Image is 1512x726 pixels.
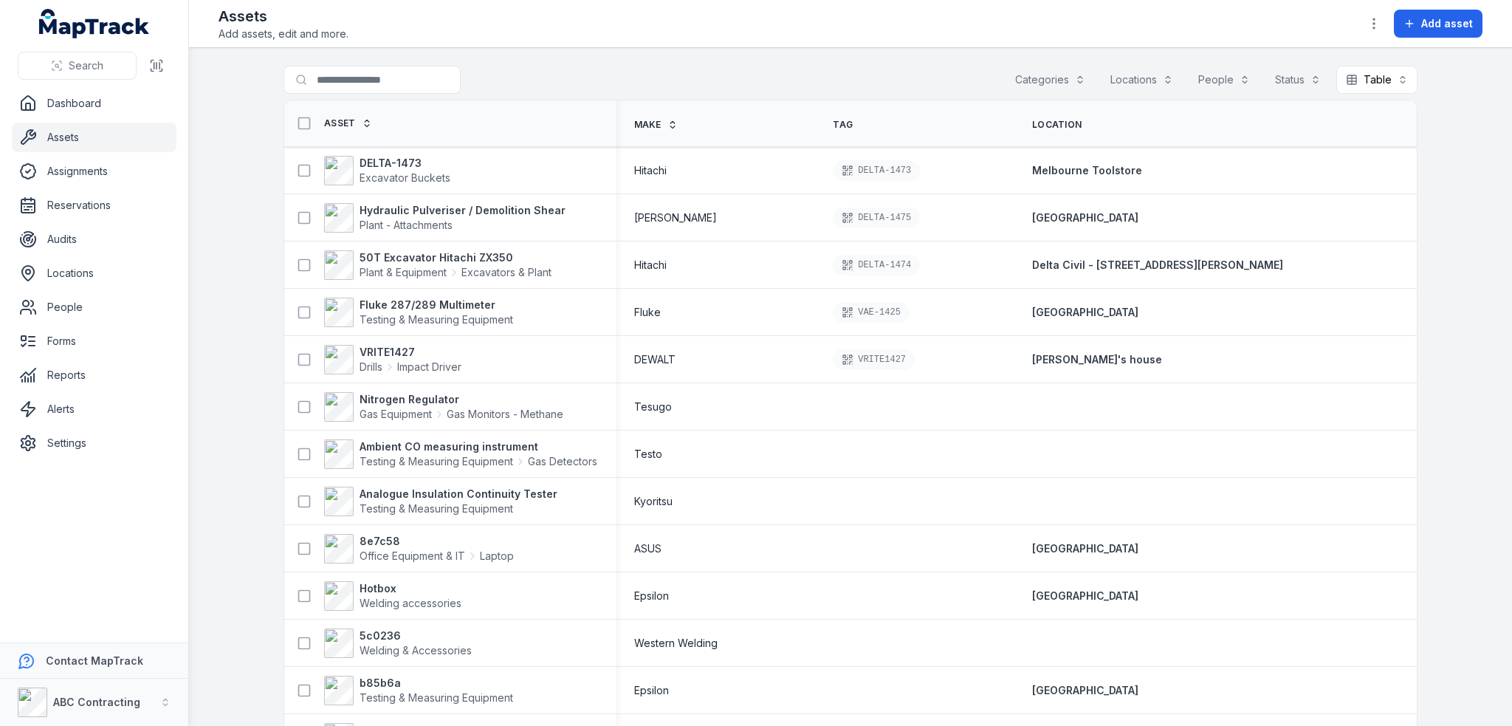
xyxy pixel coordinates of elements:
[18,52,137,80] button: Search
[12,123,176,152] a: Assets
[324,203,566,233] a: Hydraulic Pulveriser / Demolition ShearPlant - Attachments
[1189,66,1260,94] button: People
[12,394,176,424] a: Alerts
[12,292,176,322] a: People
[360,502,513,515] span: Testing & Measuring Equipment
[833,255,920,275] div: DELTA-1474
[324,250,551,280] a: 50T Excavator Hitachi ZX350Plant & EquipmentExcavators & Plant
[634,210,717,225] span: [PERSON_NAME]
[324,676,513,705] a: b85b6aTesting & Measuring Equipment
[360,581,461,596] strong: Hotbox
[360,629,472,643] strong: 5c0236
[46,654,143,667] strong: Contact MapTrack
[634,163,667,178] span: Hitachi
[1032,306,1138,318] span: [GEOGRAPHIC_DATA]
[528,454,597,469] span: Gas Detectors
[1032,589,1138,603] a: [GEOGRAPHIC_DATA]
[360,313,513,326] span: Testing & Measuring Equipment
[1032,163,1142,178] a: Melbourne Toolstore
[1006,66,1095,94] button: Categories
[324,392,563,422] a: Nitrogen RegulatorGas EquipmentGas Monitors - Methane
[480,549,514,564] span: Laptop
[360,597,461,609] span: Welding accessories
[324,117,356,129] span: Asset
[360,219,453,231] span: Plant - Attachments
[12,225,176,254] a: Audits
[324,439,597,469] a: Ambient CO measuring instrumentTesting & Measuring EquipmentGas Detectors
[324,534,514,564] a: 8e7c58Office Equipment & ITLaptop
[12,191,176,220] a: Reservations
[634,589,669,603] span: Epsilon
[12,89,176,118] a: Dashboard
[12,258,176,288] a: Locations
[634,494,673,509] span: Kyoritsu
[324,487,557,516] a: Analogue Insulation Continuity TesterTesting & Measuring Equipment
[324,117,372,129] a: Asset
[360,454,513,469] span: Testing & Measuring Equipment
[324,156,450,185] a: DELTA-1473Excavator Buckets
[360,156,450,171] strong: DELTA-1473
[833,119,853,131] span: Tag
[1032,541,1138,556] a: [GEOGRAPHIC_DATA]
[12,326,176,356] a: Forms
[461,265,551,280] span: Excavators & Plant
[53,696,140,708] strong: ABC Contracting
[397,360,461,374] span: Impact Driver
[360,345,461,360] strong: VRITE1427
[12,428,176,458] a: Settings
[1032,305,1138,320] a: [GEOGRAPHIC_DATA]
[360,392,563,407] strong: Nitrogen Regulator
[1032,542,1138,555] span: [GEOGRAPHIC_DATA]
[1032,119,1082,131] span: Location
[634,447,662,462] span: Testo
[833,160,920,181] div: DELTA-1473
[1032,258,1283,273] a: Delta Civil - [STREET_ADDRESS][PERSON_NAME]
[447,407,563,422] span: Gas Monitors - Methane
[634,541,661,556] span: ASUS
[1421,16,1473,31] span: Add asset
[1032,211,1138,224] span: [GEOGRAPHIC_DATA]
[1032,258,1283,271] span: Delta Civil - [STREET_ADDRESS][PERSON_NAME]
[39,9,150,38] a: MapTrack
[360,439,597,454] strong: Ambient CO measuring instrument
[360,691,513,704] span: Testing & Measuring Equipment
[360,250,551,265] strong: 50T Excavator Hitachi ZX350
[833,208,920,228] div: DELTA-1475
[12,157,176,186] a: Assignments
[1265,66,1330,94] button: Status
[1336,66,1417,94] button: Table
[1101,66,1183,94] button: Locations
[634,258,667,273] span: Hitachi
[360,534,514,549] strong: 8e7c58
[634,305,661,320] span: Fluke
[1032,352,1162,367] a: [PERSON_NAME]'s house
[324,629,472,658] a: 5c0236Welding & Accessories
[219,6,348,27] h2: Assets
[324,581,461,611] a: HotboxWelding accessories
[219,27,348,41] span: Add assets, edit and more.
[360,360,382,374] span: Drills
[1032,210,1138,225] a: [GEOGRAPHIC_DATA]
[360,265,447,280] span: Plant & Equipment
[360,676,513,691] strong: b85b6a
[1032,684,1138,696] span: [GEOGRAPHIC_DATA]
[360,549,465,564] span: Office Equipment & IT
[360,171,450,184] span: Excavator Buckets
[1032,164,1142,177] span: Melbourne Toolstore
[69,58,103,73] span: Search
[634,119,678,131] a: Make
[1394,10,1482,38] button: Add asset
[634,119,661,131] span: Make
[634,352,676,367] span: DEWALT
[1032,589,1138,602] span: [GEOGRAPHIC_DATA]
[833,349,915,370] div: VRITE1427
[634,683,669,698] span: Epsilon
[1032,683,1138,698] a: [GEOGRAPHIC_DATA]
[360,203,566,218] strong: Hydraulic Pulveriser / Demolition Shear
[324,345,461,374] a: VRITE1427DrillsImpact Driver
[634,636,718,651] span: Western Welding
[634,400,672,414] span: Tesugo
[360,644,472,657] span: Welding & Accessories
[324,298,513,327] a: Fluke 287/289 MultimeterTesting & Measuring Equipment
[833,302,910,323] div: VAE-1425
